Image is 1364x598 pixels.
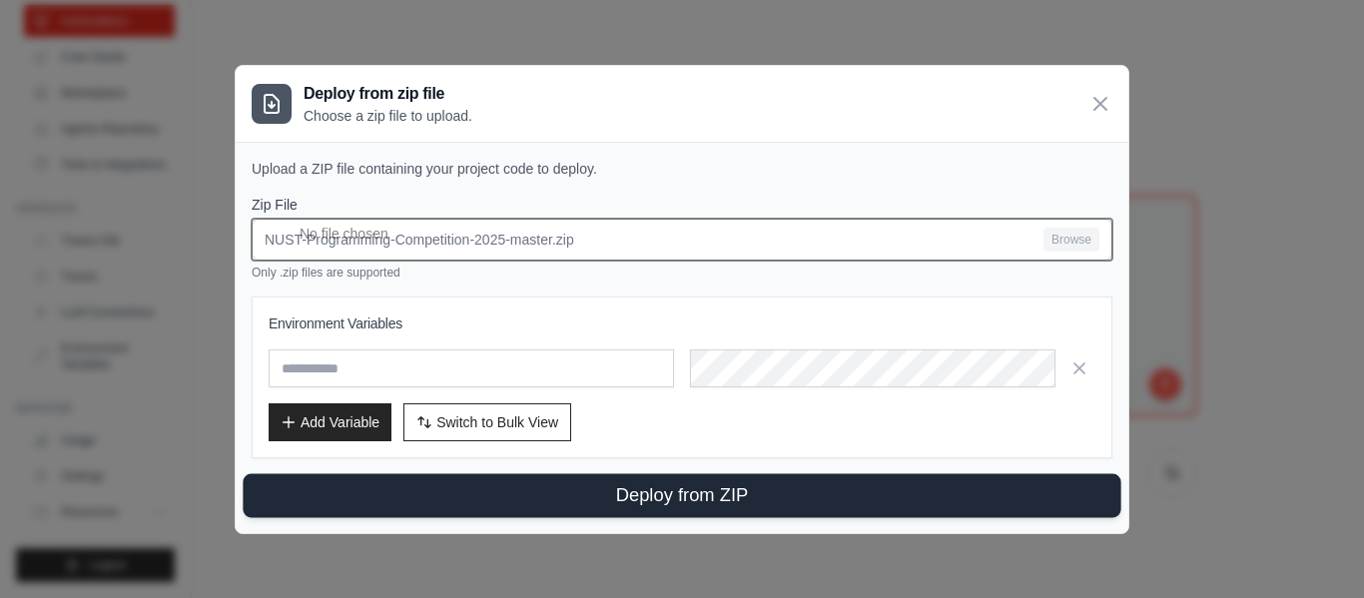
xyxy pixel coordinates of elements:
p: Upload a ZIP file containing your project code to deploy. [252,159,1112,179]
p: Only .zip files are supported [252,265,1112,281]
p: Choose a zip file to upload. [304,106,472,126]
button: Add Variable [269,403,391,441]
input: NUST-Programming-Competition-2025-master.zip Browse [252,219,1112,261]
h3: Environment Variables [269,313,1095,333]
h3: Deploy from zip file [304,82,472,106]
label: Zip File [252,195,1112,215]
button: Switch to Bulk View [403,403,571,441]
button: Deploy from ZIP [243,473,1120,517]
iframe: Chat Widget [1264,502,1364,598]
span: Switch to Bulk View [436,412,558,432]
